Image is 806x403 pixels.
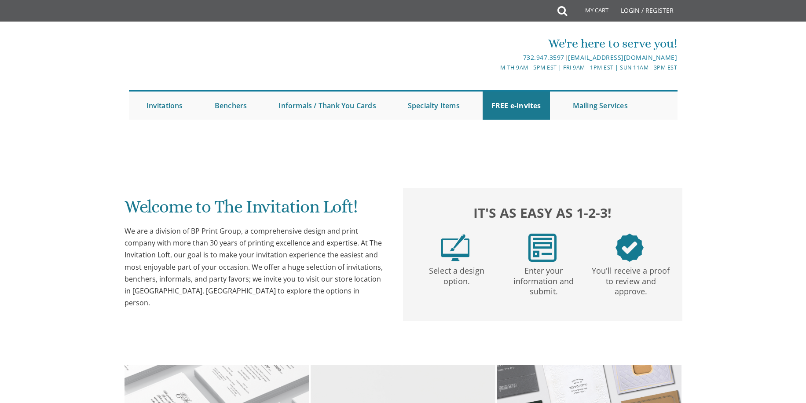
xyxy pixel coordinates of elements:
div: We are a division of BP Print Group, a comprehensive design and print company with more than 30 y... [125,225,386,309]
p: Select a design option. [415,262,498,287]
a: FREE e-Invites [483,92,550,120]
h2: It's as easy as 1-2-3! [412,203,673,223]
a: Invitations [138,92,192,120]
a: 732.947.3597 [523,53,564,62]
a: Mailing Services [564,92,637,120]
h1: Welcome to The Invitation Loft! [125,197,386,223]
img: step3.png [615,234,644,262]
p: Enter your information and submit. [502,262,586,297]
a: Benchers [206,92,256,120]
div: We're here to serve you! [312,35,677,52]
img: step1.png [441,234,469,262]
div: | [312,52,677,63]
a: [EMAIL_ADDRESS][DOMAIN_NAME] [568,53,677,62]
p: You'll receive a proof to review and approve. [589,262,673,297]
a: My Cart [566,1,615,23]
div: M-Th 9am - 5pm EST | Fri 9am - 1pm EST | Sun 11am - 3pm EST [312,63,677,72]
img: step2.png [528,234,557,262]
a: Informals / Thank You Cards [270,92,385,120]
a: Specialty Items [399,92,469,120]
